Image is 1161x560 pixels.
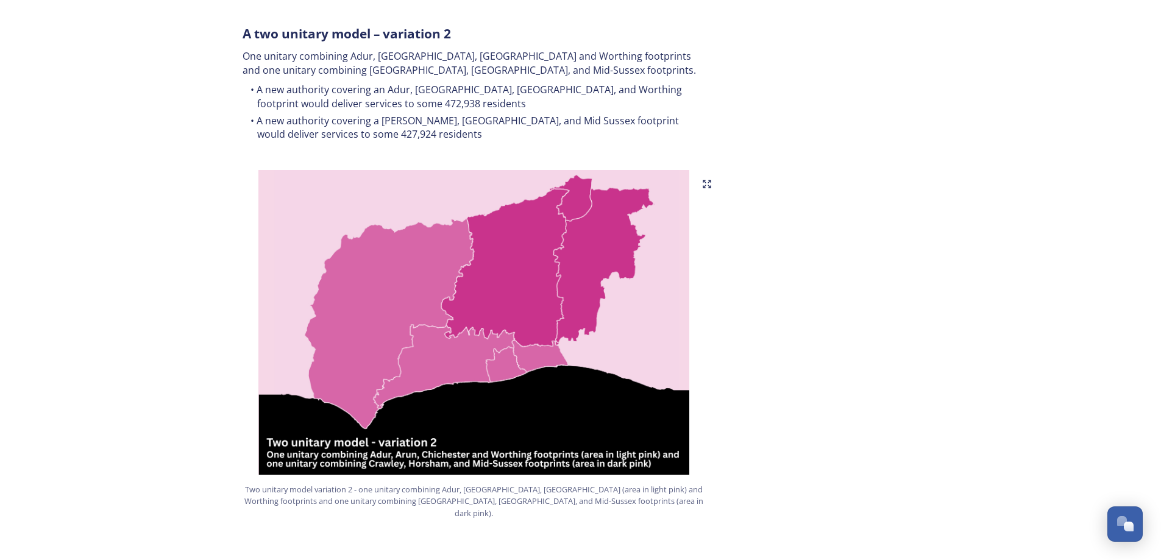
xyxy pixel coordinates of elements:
[243,114,706,141] li: A new authority covering a [PERSON_NAME], [GEOGRAPHIC_DATA], and Mid Sussex footprint would deliv...
[1107,506,1143,542] button: Open Chat
[243,25,451,42] strong: A two unitary model – variation 2
[243,49,706,77] p: One unitary combining Adur, [GEOGRAPHIC_DATA], [GEOGRAPHIC_DATA] and Worthing footprints and one ...
[243,83,706,110] li: A new authority covering an Adur, [GEOGRAPHIC_DATA], [GEOGRAPHIC_DATA], and Worthing footprint wo...
[236,484,712,519] span: Two unitary model variation 2 - one unitary combining Adur, [GEOGRAPHIC_DATA], [GEOGRAPHIC_DATA] ...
